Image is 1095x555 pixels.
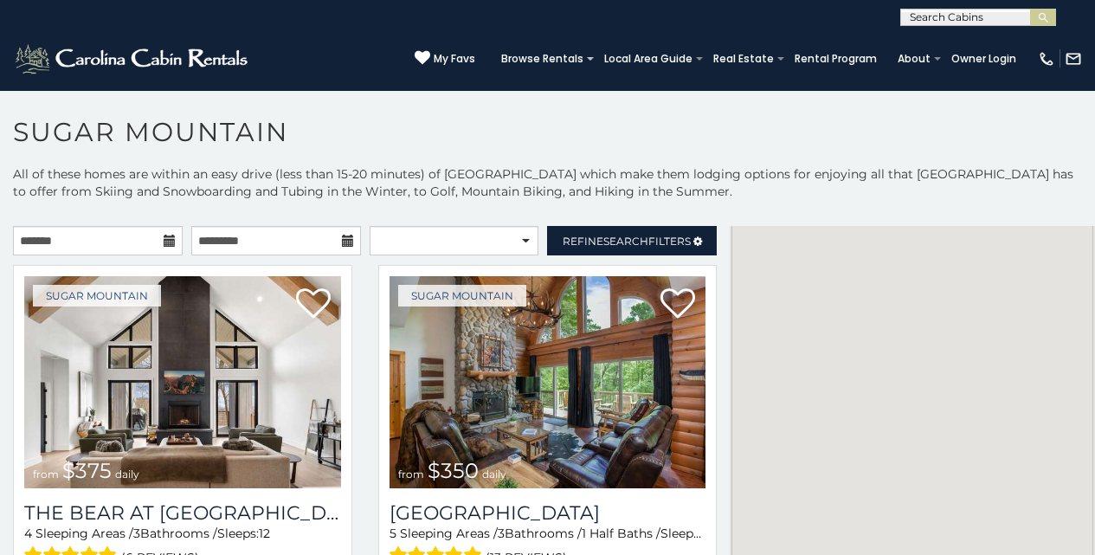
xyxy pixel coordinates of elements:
[415,50,475,68] a: My Favs
[390,276,706,488] img: Grouse Moor Lodge
[482,468,506,481] span: daily
[603,235,648,248] span: Search
[33,285,161,307] a: Sugar Mountain
[582,526,660,541] span: 1 Half Baths /
[33,468,59,481] span: from
[296,287,331,323] a: Add to favorites
[943,47,1025,71] a: Owner Login
[24,526,32,541] span: 4
[702,526,713,541] span: 12
[24,501,341,525] a: The Bear At [GEOGRAPHIC_DATA]
[493,47,592,71] a: Browse Rentals
[390,501,706,525] h3: Grouse Moor Lodge
[596,47,701,71] a: Local Area Guide
[390,501,706,525] a: [GEOGRAPHIC_DATA]
[398,468,424,481] span: from
[24,276,341,488] img: The Bear At Sugar Mountain
[563,235,691,248] span: Refine Filters
[434,51,475,67] span: My Favs
[133,526,140,541] span: 3
[889,47,939,71] a: About
[390,276,706,488] a: Grouse Moor Lodge from $350 daily
[1038,50,1055,68] img: phone-regular-white.png
[498,526,505,541] span: 3
[786,47,886,71] a: Rental Program
[705,47,783,71] a: Real Estate
[1065,50,1082,68] img: mail-regular-white.png
[660,287,695,323] a: Add to favorites
[398,285,526,307] a: Sugar Mountain
[24,501,341,525] h3: The Bear At Sugar Mountain
[13,42,253,76] img: White-1-2.png
[547,226,717,255] a: RefineSearchFilters
[390,526,396,541] span: 5
[24,276,341,488] a: The Bear At Sugar Mountain from $375 daily
[428,458,479,483] span: $350
[259,526,270,541] span: 12
[115,468,139,481] span: daily
[62,458,112,483] span: $375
